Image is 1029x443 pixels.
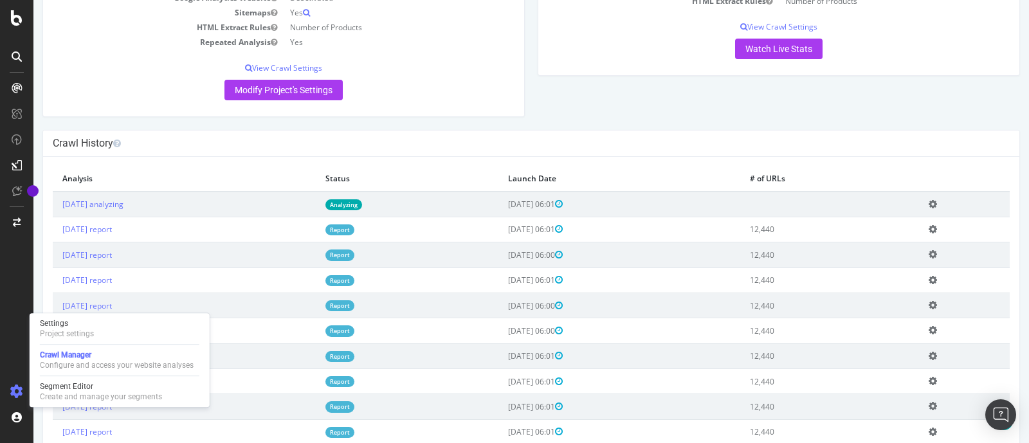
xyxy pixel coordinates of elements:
[292,300,321,311] a: Report
[292,401,321,412] a: Report
[250,5,481,20] td: Yes
[29,300,78,311] a: [DATE] report
[702,39,789,59] a: Watch Live Stats
[475,350,529,361] span: [DATE] 06:01
[465,167,707,191] th: Launch Date
[40,360,194,370] div: Configure and access your website analyses
[292,199,329,210] a: Analyzing
[35,348,205,372] a: Crawl ManagerConfigure and access your website analyses
[475,426,529,437] span: [DATE] 06:01
[707,242,886,267] td: 12,440
[475,224,529,235] span: [DATE] 06:01
[19,5,250,20] td: Sitemaps
[707,217,886,242] td: 12,440
[19,137,976,150] h4: Crawl History
[191,80,309,100] a: Modify Project's Settings
[250,20,481,35] td: Number of Products
[292,376,321,387] a: Report
[29,325,78,336] a: [DATE] report
[707,368,886,393] td: 12,440
[707,394,886,419] td: 12,440
[19,62,481,73] p: View Crawl Settings
[475,199,529,210] span: [DATE] 06:01
[514,21,976,32] p: View Crawl Settings
[475,401,529,412] span: [DATE] 06:01
[29,249,78,260] a: [DATE] report
[35,380,205,403] a: Segment EditorCreate and manage your segments
[985,399,1016,430] div: Open Intercom Messenger
[29,224,78,235] a: [DATE] report
[29,426,78,437] a: [DATE] report
[475,376,529,387] span: [DATE] 06:01
[40,350,194,360] div: Crawl Manager
[475,300,529,311] span: [DATE] 06:00
[19,35,250,50] td: Repeated Analysis
[292,427,321,438] a: Report
[292,224,321,235] a: Report
[29,275,78,285] a: [DATE] report
[19,167,282,191] th: Analysis
[282,167,466,191] th: Status
[35,317,205,340] a: SettingsProject settings
[292,249,321,260] a: Report
[707,293,886,318] td: 12,440
[475,275,529,285] span: [DATE] 06:01
[475,325,529,336] span: [DATE] 06:00
[29,350,78,361] a: [DATE] report
[40,392,162,402] div: Create and manage your segments
[40,381,162,392] div: Segment Editor
[707,318,886,343] td: 12,440
[707,267,886,293] td: 12,440
[29,376,78,387] a: [DATE] report
[292,325,321,336] a: Report
[250,35,481,50] td: Yes
[707,167,886,191] th: # of URLs
[29,199,90,210] a: [DATE] analyzing
[292,351,321,362] a: Report
[707,343,886,368] td: 12,440
[19,20,250,35] td: HTML Extract Rules
[292,275,321,286] a: Report
[27,185,39,197] div: Tooltip anchor
[40,329,94,339] div: Project settings
[475,249,529,260] span: [DATE] 06:00
[40,318,94,329] div: Settings
[29,401,78,412] a: [DATE] report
